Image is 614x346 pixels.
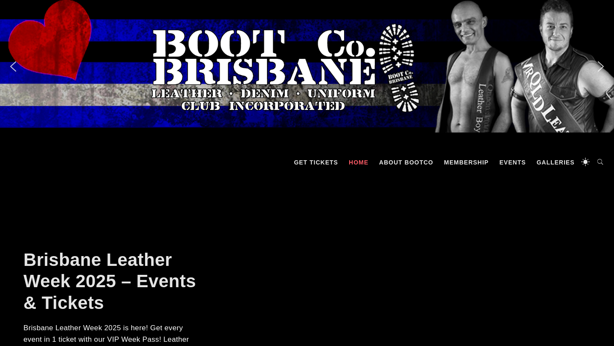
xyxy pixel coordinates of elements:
a: Home [345,150,373,175]
a: About BootCo [375,150,437,175]
a: Brisbane Leather Week 2025 – Events & Tickets [23,250,196,313]
a: Membership [440,150,493,175]
a: Events [495,150,530,175]
a: Galleries [532,150,579,175]
a: GET TICKETS [290,150,342,175]
img: previous arrow [6,60,20,73]
img: next arrow [594,60,608,73]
